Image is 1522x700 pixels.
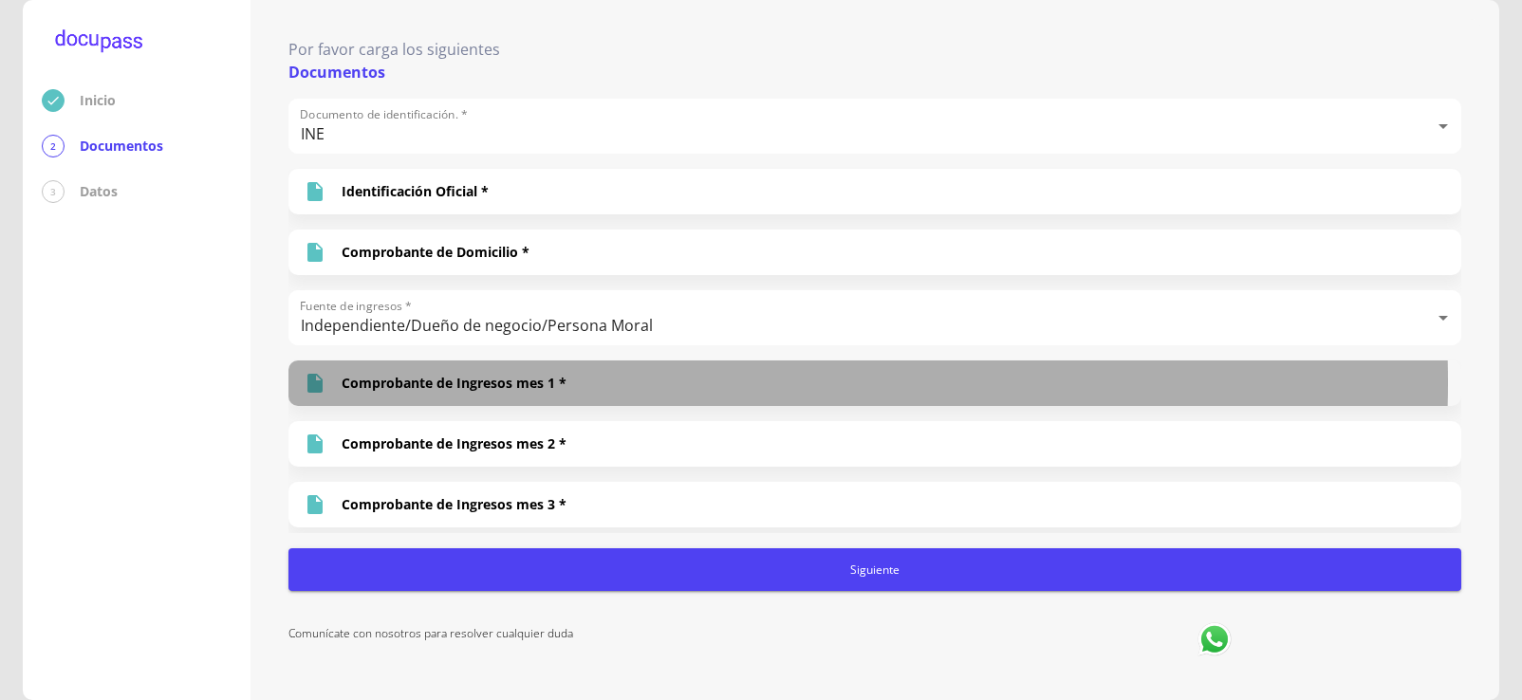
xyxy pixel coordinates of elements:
p: Documentos [80,137,163,156]
div: 3 [42,180,65,203]
img: logo [42,19,156,66]
div: 2 [42,135,65,157]
p: Datos [80,182,118,201]
div: Independiente/Dueño de negocio/Persona Moral [288,290,1461,345]
p: Comprobante de Domicilio * [342,243,529,262]
div: Comprobante de Ingresos mes 3 * [288,482,1461,527]
div: Comprobante de Ingresos mes 1 * [288,360,1461,406]
p: Comprobante de Ingresos mes 1 * [342,374,566,393]
div: Comprobante de Domicilio * [288,230,1461,275]
p: Documentos [288,61,500,83]
div: INE [288,99,1461,154]
p: Por favor carga los siguientes [288,38,500,61]
p: Comunícate con nosotros para resolver cualquier duda [288,620,1168,662]
p: Comprobante de Ingresos mes 3 * [342,495,566,514]
div: Comprobante de Ingresos mes 2 * [288,421,1461,467]
button: Siguiente [288,548,1461,591]
div: Identificación Oficial * [288,169,1461,214]
img: whatsapp logo [1196,620,1234,658]
span: Siguiente [296,560,1454,580]
p: Comprobante de Ingresos mes 2 * [342,434,566,453]
p: Inicio [80,91,116,110]
p: Identificación Oficial * [342,182,489,201]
